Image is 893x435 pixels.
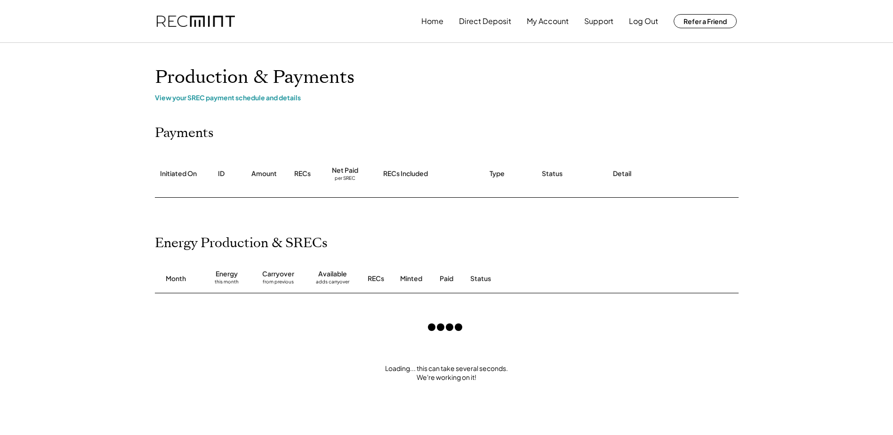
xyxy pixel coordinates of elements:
div: adds carryover [316,279,349,288]
div: Type [490,169,505,178]
h2: Payments [155,125,214,141]
div: RECs [294,169,311,178]
div: Initiated On [160,169,197,178]
div: Amount [251,169,277,178]
div: View your SREC payment schedule and details [155,93,739,102]
div: Available [318,269,347,279]
h2: Energy Production & SRECs [155,235,328,251]
button: Home [421,12,443,31]
div: RECs Included [383,169,428,178]
div: this month [215,279,239,288]
img: recmint-logotype%403x.png [157,16,235,27]
button: My Account [527,12,569,31]
div: Status [470,274,630,283]
div: Detail [613,169,631,178]
button: Refer a Friend [674,14,737,28]
div: Status [542,169,563,178]
div: from previous [263,279,294,288]
div: per SREC [335,175,355,182]
button: Log Out [629,12,658,31]
button: Direct Deposit [459,12,511,31]
div: Loading... this can take several seconds. We're working on it! [145,364,748,382]
h1: Production & Payments [155,66,739,89]
div: Paid [440,274,453,283]
div: Carryover [262,269,294,279]
div: Minted [400,274,422,283]
button: Support [584,12,613,31]
div: Month [166,274,186,283]
div: Energy [216,269,238,279]
div: ID [218,169,225,178]
div: Net Paid [332,166,358,175]
div: RECs [368,274,384,283]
